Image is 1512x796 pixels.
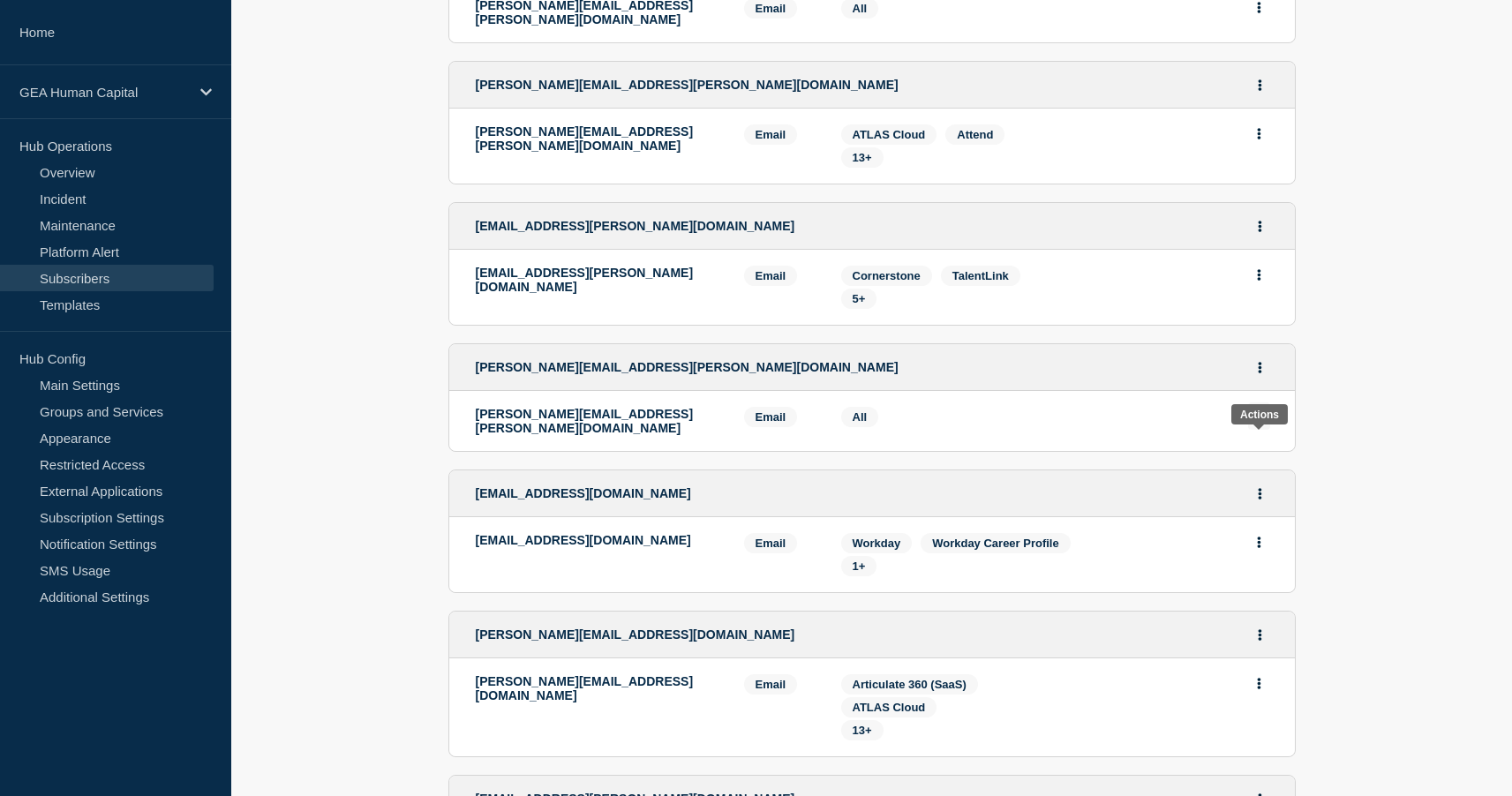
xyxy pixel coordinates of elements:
[853,537,901,550] span: Workday
[932,537,1059,550] span: Workday Career Profile
[1248,529,1270,556] button: Actions
[1249,213,1271,240] button: Actions
[476,627,795,642] span: [PERSON_NAME][EMAIL_ADDRESS][DOMAIN_NAME]
[19,85,189,100] p: GEA Human Capital
[1249,621,1271,649] button: Actions
[853,701,926,714] span: ATLAS Cloud
[1248,670,1270,697] button: Actions
[1249,480,1271,507] button: Actions
[476,674,718,702] p: [PERSON_NAME][EMAIL_ADDRESS][DOMAIN_NAME]
[1248,402,1270,430] button: Actions
[1249,354,1271,381] button: Actions
[744,407,798,427] span: Email
[952,269,1009,282] span: TalentLink
[476,407,718,435] p: [PERSON_NAME][EMAIL_ADDRESS][PERSON_NAME][DOMAIN_NAME]
[476,124,718,153] p: [PERSON_NAME][EMAIL_ADDRESS][PERSON_NAME][DOMAIN_NAME]
[476,486,691,500] span: [EMAIL_ADDRESS][DOMAIN_NAME]
[1248,261,1270,289] button: Actions
[1240,409,1279,421] div: Actions
[853,269,921,282] span: Cornerstone
[744,124,798,145] span: Email
[744,674,798,695] span: Email
[1248,120,1270,147] button: Actions
[476,266,718,294] p: [EMAIL_ADDRESS][PERSON_NAME][DOMAIN_NAME]
[957,128,993,141] span: Attend
[853,2,868,15] span: All
[476,219,795,233] span: [EMAIL_ADDRESS][PERSON_NAME][DOMAIN_NAME]
[476,360,899,374] span: [PERSON_NAME][EMAIL_ADDRESS][PERSON_NAME][DOMAIN_NAME]
[853,678,967,691] span: Articulate 360 (SaaS)
[853,410,868,424] span: All
[853,559,866,573] span: 1+
[853,292,866,305] span: 5+
[853,128,926,141] span: ATLAS Cloud
[476,78,899,92] span: [PERSON_NAME][EMAIL_ADDRESS][PERSON_NAME][DOMAIN_NAME]
[853,724,872,737] span: 13+
[853,151,872,164] span: 13+
[744,266,798,286] span: Email
[744,533,798,553] span: Email
[476,533,718,547] p: [EMAIL_ADDRESS][DOMAIN_NAME]
[1249,71,1271,99] button: Actions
